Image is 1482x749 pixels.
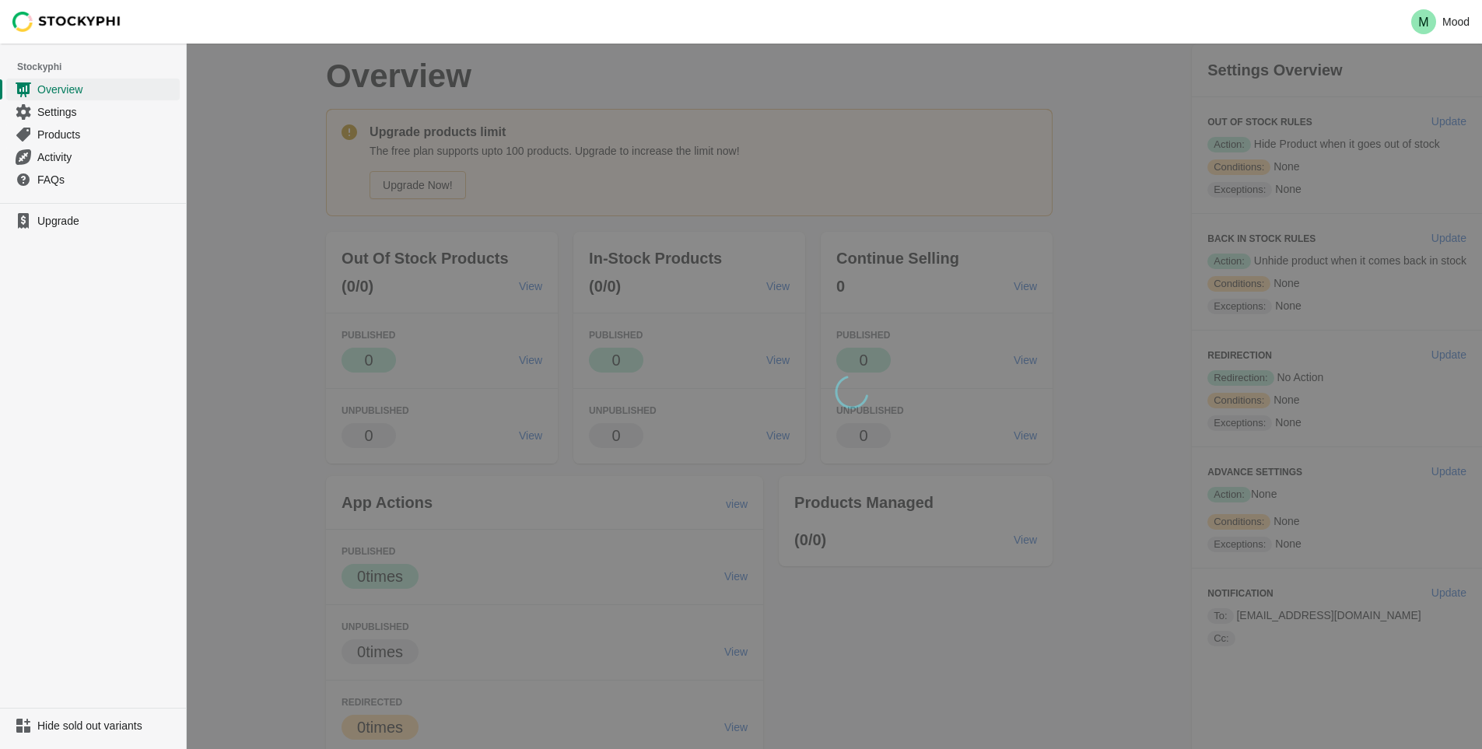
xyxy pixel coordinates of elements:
[1405,6,1476,37] button: Avatar with initials MMood
[37,149,177,165] span: Activity
[37,104,177,120] span: Settings
[37,172,177,187] span: FAQs
[6,100,180,123] a: Settings
[6,210,180,232] a: Upgrade
[6,123,180,145] a: Products
[37,127,177,142] span: Products
[6,78,180,100] a: Overview
[6,168,180,191] a: FAQs
[6,145,180,168] a: Activity
[37,213,177,229] span: Upgrade
[1418,16,1428,29] text: M
[12,12,121,32] img: Stockyphi
[37,82,177,97] span: Overview
[17,59,186,75] span: Stockyphi
[1411,9,1436,34] span: Avatar with initials M
[6,715,180,737] a: Hide sold out variants
[1442,16,1470,28] p: Mood
[37,718,177,733] span: Hide sold out variants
